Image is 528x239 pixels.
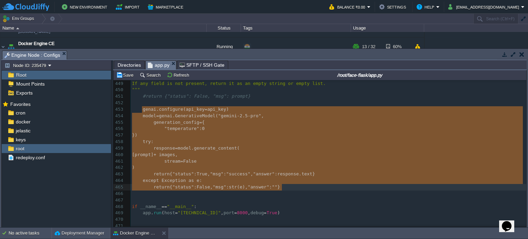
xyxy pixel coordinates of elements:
[172,171,194,176] span: "status"
[132,152,135,157] span: [
[113,164,124,171] div: 462
[199,126,202,131] span: :
[15,90,34,96] a: Exports
[234,210,237,215] span: =
[14,110,26,116] a: cron
[197,184,210,189] span: False
[167,204,194,209] span: "__main__"
[237,184,240,189] span: (
[237,145,240,151] span: (
[113,80,124,87] div: 449
[167,72,191,78] button: Refresh
[448,3,521,11] button: [EMAIL_ADDRESS][DOMAIN_NAME]
[216,113,218,118] span: (
[218,113,261,118] span: "gemini-2.5-pro"
[362,37,375,56] div: 13 / 32
[162,178,186,183] span: Exception
[194,204,197,209] span: :
[179,61,224,69] span: SFTP / SSH Gate
[143,94,250,99] span: #return {"status": False, "msg": prompt}
[140,72,163,78] button: Search
[213,184,226,189] span: "msg"
[116,3,142,11] button: Import
[113,100,124,106] div: 452
[4,62,48,68] button: Node ID: 235479
[132,132,137,138] span: })
[2,14,36,23] button: Env Groups
[2,3,49,11] img: CloudJiffy
[113,139,124,145] div: 458
[154,152,156,157] span: +
[140,204,162,209] span: __name__
[164,210,175,215] span: host
[351,24,424,32] div: Usage
[499,211,521,232] iframe: chat widget
[207,37,241,56] div: Running
[264,210,267,215] span: =
[14,154,46,161] a: redeploy.conf
[16,28,19,29] img: AMDAwAAAACH5BAEAAAAALAAAAAABAAEAAAICRAEAOw==
[113,216,124,223] div: 470
[277,171,299,176] span: response
[164,159,180,164] span: stream
[132,204,137,209] span: if
[113,177,124,184] div: 464
[14,145,25,152] a: root
[18,40,55,47] a: Docker Engine CE
[113,126,124,132] div: 456
[386,37,408,56] div: 60%
[55,230,104,237] button: Deployment Manager
[221,210,223,215] span: ,
[172,113,175,118] span: .
[9,101,32,107] a: Favorites
[223,171,226,176] span: :
[151,152,154,157] span: ]
[205,107,207,112] span: =
[113,132,124,139] div: 457
[299,171,301,176] span: .
[194,145,237,151] span: generate_content
[277,210,280,215] span: )
[194,171,197,176] span: :
[148,61,169,69] span: app.py
[113,152,124,158] div: 460
[248,210,251,215] span: ,
[113,106,124,113] div: 453
[170,171,173,176] span: {
[151,210,154,215] span: .
[154,120,199,125] span: generation_config
[250,210,264,215] span: debug
[197,171,207,176] span: True
[172,184,194,189] span: "status"
[248,184,269,189] span: "answer"
[14,119,32,125] a: docker
[15,81,46,87] a: Mount Points
[113,184,124,191] div: 465
[132,81,326,86] span: If any field is not present, return it as an empty string or empty list.
[62,3,109,11] button: New Environment
[226,107,229,112] span: )
[132,165,135,170] span: )
[154,171,170,176] span: return
[113,87,124,93] div: 450
[241,24,351,32] div: Tags
[143,210,151,215] span: app
[15,72,27,78] a: Root
[175,145,178,151] span: =
[242,184,248,189] span: ),
[312,171,315,176] span: }
[210,184,213,189] span: ,
[156,113,159,118] span: =
[18,47,50,54] a: [DOMAIN_NAME]
[113,145,124,152] div: 459
[135,152,151,157] span: prompt
[229,184,237,189] span: str
[154,184,170,189] span: return
[199,120,205,125] span: ={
